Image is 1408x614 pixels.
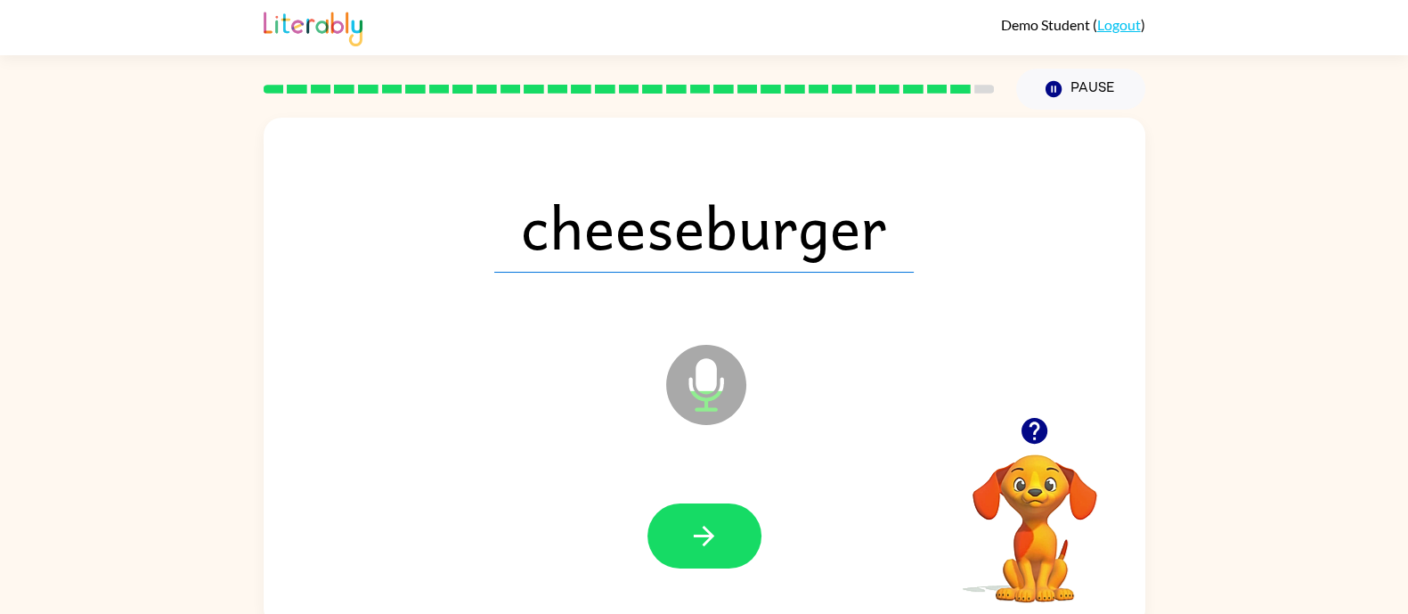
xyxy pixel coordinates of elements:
img: Literably [264,7,362,46]
video: Your browser must support playing .mp4 files to use Literably. Please try using another browser. [946,427,1124,605]
span: Demo Student [1001,16,1093,33]
a: Logout [1097,16,1141,33]
span: cheeseburger [494,180,914,273]
button: Pause [1016,69,1145,110]
div: ( ) [1001,16,1145,33]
